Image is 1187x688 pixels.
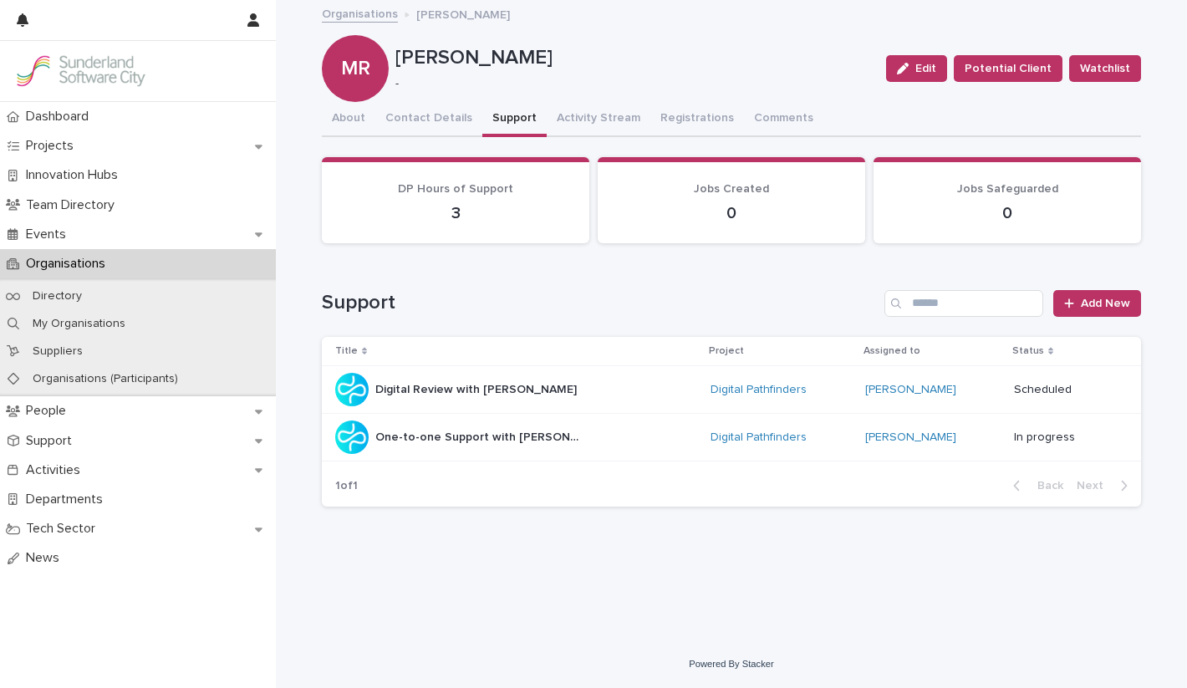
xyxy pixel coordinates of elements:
[19,521,109,537] p: Tech Sector
[398,183,513,195] span: DP Hours of Support
[865,431,956,445] a: [PERSON_NAME]
[618,203,845,223] p: 0
[335,342,358,360] p: Title
[19,317,139,331] p: My Organisations
[19,197,128,213] p: Team Directory
[342,203,569,223] p: 3
[19,372,191,386] p: Organisations (Participants)
[375,380,580,397] p: Digital Review with [PERSON_NAME]
[375,102,482,137] button: Contact Details
[954,55,1062,82] button: Potential Client
[864,342,920,360] p: Assigned to
[375,427,588,445] p: One-to-one Support with Michael Richards
[886,55,947,82] button: Edit
[711,383,807,397] a: Digital Pathfinders
[322,291,878,315] h1: Support
[1081,298,1130,309] span: Add New
[1014,431,1114,445] p: In progress
[19,550,73,566] p: News
[709,342,744,360] p: Project
[19,344,96,359] p: Suppliers
[884,290,1043,317] input: Search
[416,4,510,23] p: [PERSON_NAME]
[19,462,94,478] p: Activities
[744,102,823,137] button: Comments
[395,46,873,70] p: [PERSON_NAME]
[1000,478,1070,493] button: Back
[19,433,85,449] p: Support
[1080,60,1130,77] span: Watchlist
[965,60,1052,77] span: Potential Client
[894,203,1121,223] p: 0
[13,54,147,88] img: Kay6KQejSz2FjblR6DWv
[19,167,131,183] p: Innovation Hubs
[689,659,773,669] a: Powered By Stacker
[1069,55,1141,82] button: Watchlist
[1077,480,1113,492] span: Next
[19,138,87,154] p: Projects
[650,102,744,137] button: Registrations
[322,3,398,23] a: Organisations
[395,77,866,91] p: -
[1070,478,1141,493] button: Next
[711,431,807,445] a: Digital Pathfinders
[19,109,102,125] p: Dashboard
[915,63,936,74] span: Edit
[1014,383,1114,397] p: Scheduled
[19,227,79,242] p: Events
[19,289,95,303] p: Directory
[957,183,1058,195] span: Jobs Safeguarded
[865,383,956,397] a: [PERSON_NAME]
[19,492,116,507] p: Departments
[19,403,79,419] p: People
[482,102,547,137] button: Support
[322,413,1141,461] tr: One-to-one Support with [PERSON_NAME]One-to-one Support with [PERSON_NAME] Digital Pathfinders [P...
[1053,290,1141,317] a: Add New
[19,256,119,272] p: Organisations
[547,102,650,137] button: Activity Stream
[1012,342,1044,360] p: Status
[322,466,371,507] p: 1 of 1
[322,102,375,137] button: About
[1027,480,1063,492] span: Back
[694,183,769,195] span: Jobs Created
[322,365,1141,413] tr: Digital Review with [PERSON_NAME]Digital Review with [PERSON_NAME] Digital Pathfinders [PERSON_NA...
